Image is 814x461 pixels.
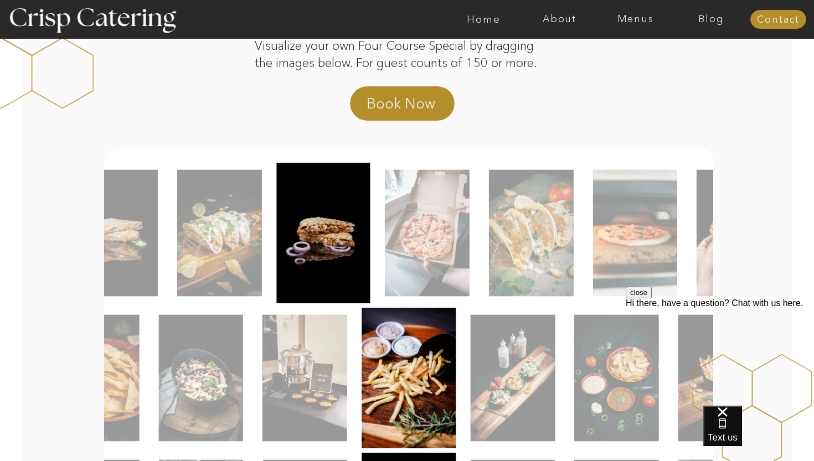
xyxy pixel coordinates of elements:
iframe: podium webchat widget bubble [703,406,814,461]
a: Book Now [367,94,464,120]
a: Home [446,14,522,25]
a: Blog [673,14,749,25]
iframe: podium webchat widget prompt [626,287,814,419]
a: Menus [597,14,673,25]
a: Contact [750,14,806,25]
a: About [522,14,597,25]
